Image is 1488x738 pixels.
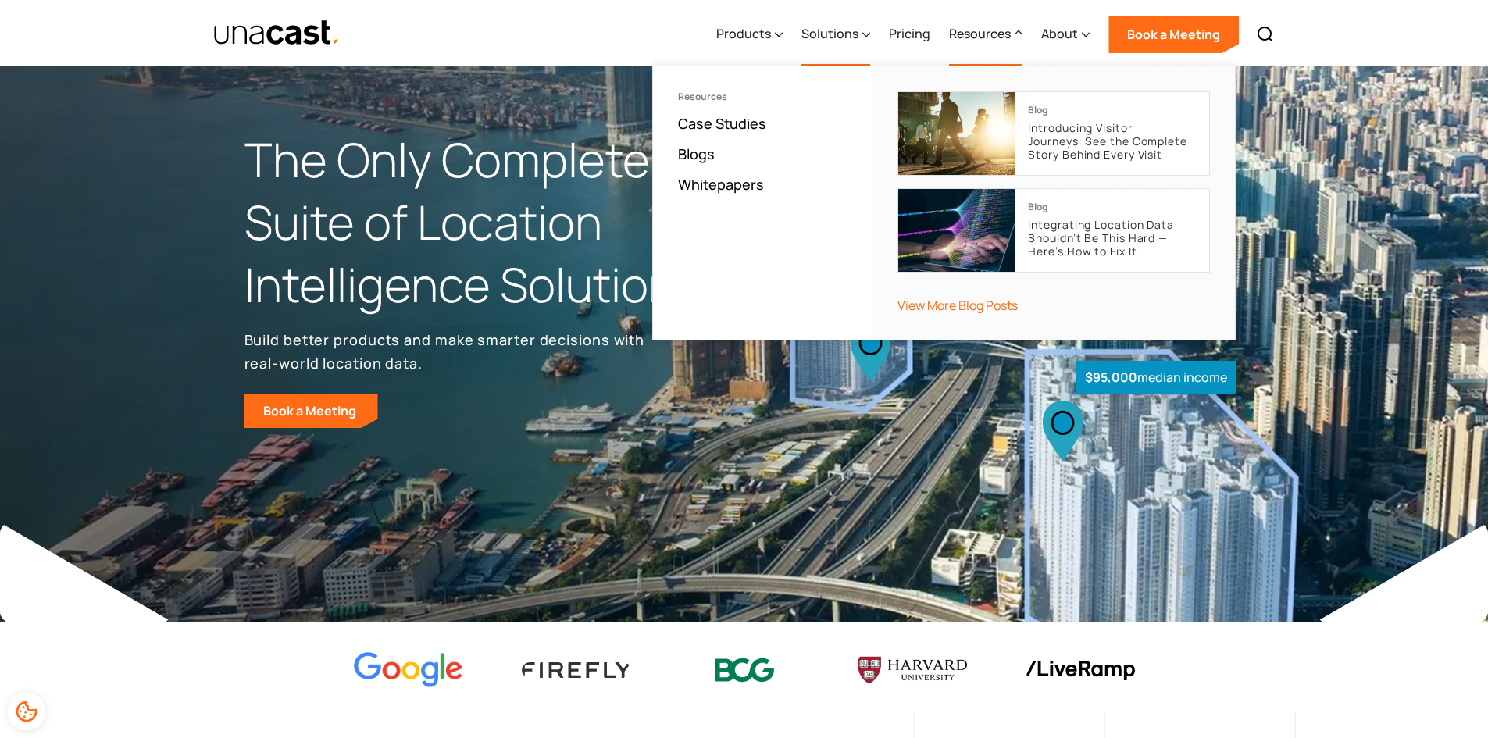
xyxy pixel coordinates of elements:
a: View More Blog Posts [897,297,1018,314]
div: Solutions [801,2,870,66]
div: Resources [678,91,847,102]
img: Harvard U logo [858,651,967,689]
a: Book a Meeting [1108,16,1239,53]
div: Products [716,24,771,43]
a: BlogIntroducing Visitor Journeys: See the Complete Story Behind Every Visit [897,91,1210,176]
div: Resources [949,24,1011,43]
div: About [1041,24,1078,43]
div: Solutions [801,24,858,43]
div: Blog [1028,105,1047,116]
img: cover [898,92,1015,175]
img: Firefly Advertising logo [522,662,631,677]
img: cover [898,189,1015,272]
p: Integrating Location Data Shouldn’t Be This Hard — Here’s How to Fix It [1028,219,1197,258]
img: BCG logo [690,648,799,693]
a: Blogs [678,144,715,163]
a: Case Studies [678,114,766,133]
a: Whitepapers [678,175,764,194]
img: liveramp logo [1026,661,1135,680]
div: Cookie Preferences [8,693,45,730]
a: BlogIntegrating Location Data Shouldn’t Be This Hard — Here’s How to Fix It [897,188,1210,273]
h1: The Only Complete Suite of Location Intelligence Solutions [244,129,744,316]
p: Introducing Visitor Journeys: See the Complete Story Behind Every Visit [1028,122,1197,161]
img: Search icon [1256,25,1275,44]
div: Blog [1028,201,1047,212]
img: Unacast text logo [213,20,341,47]
a: Pricing [889,2,930,66]
div: median income [1076,361,1236,394]
img: Google logo Color [354,652,463,689]
div: About [1041,2,1090,66]
div: Products [716,2,783,66]
a: Book a Meeting [244,394,378,428]
p: Build better products and make smarter decisions with real-world location data. [244,328,651,375]
strong: $95,000 [1085,369,1137,386]
div: Resources [949,2,1022,66]
nav: Resources [652,66,1236,340]
a: home [213,20,341,47]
